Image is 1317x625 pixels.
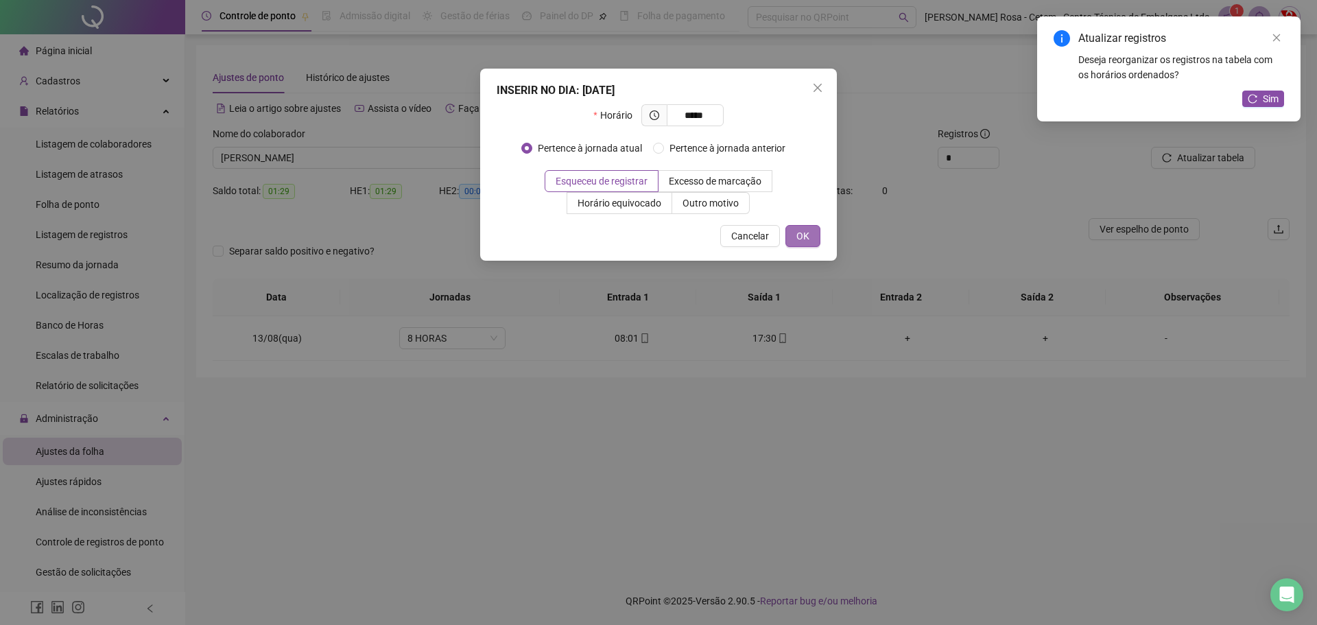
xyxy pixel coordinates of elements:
span: Horário equivocado [578,198,661,209]
button: Sim [1242,91,1284,107]
div: INSERIR NO DIA : [DATE] [497,82,820,99]
span: Outro motivo [683,198,739,209]
div: Atualizar registros [1078,30,1284,47]
button: Cancelar [720,225,780,247]
button: OK [785,225,820,247]
span: OK [796,228,809,244]
a: Close [1269,30,1284,45]
span: info-circle [1054,30,1070,47]
span: Pertence à jornada anterior [664,141,791,156]
span: close [1272,33,1281,43]
span: Cancelar [731,228,769,244]
span: Pertence à jornada atual [532,141,648,156]
button: Close [807,77,829,99]
span: Sim [1263,91,1279,106]
label: Horário [593,104,641,126]
div: Open Intercom Messenger [1270,578,1303,611]
span: clock-circle [650,110,659,120]
span: reload [1248,94,1257,104]
span: close [812,82,823,93]
span: Esqueceu de registrar [556,176,648,187]
div: Deseja reorganizar os registros na tabela com os horários ordenados? [1078,52,1284,82]
span: Excesso de marcação [669,176,761,187]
